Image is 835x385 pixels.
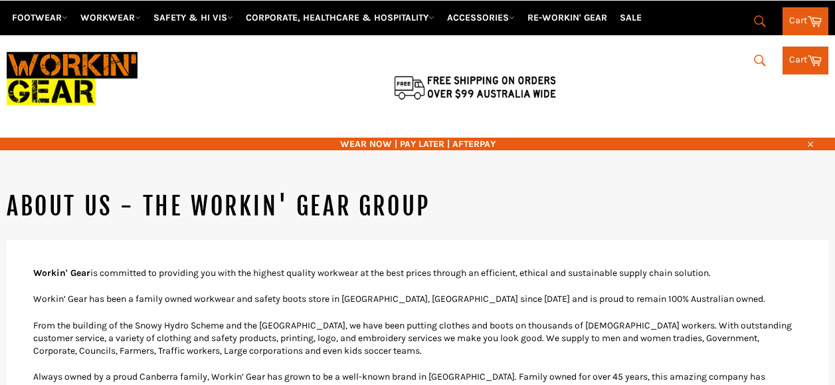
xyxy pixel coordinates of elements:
span: WEAR NOW | PAY LATER | AFTERPAY [7,138,828,150]
p: Workin’ Gear has been a family owned workwear and safety boots store in [GEOGRAPHIC_DATA], [GEOGR... [33,293,802,305]
strong: Workin' Gear [33,267,90,279]
a: SALE [614,6,647,29]
a: WORKWEAR [75,6,146,29]
a: ACCESSORIES [442,6,520,29]
img: Workin Gear leaders in Workwear, Safety Boots, PPE, Uniforms. Australia's No.1 in Workwear [7,43,138,114]
a: CORPORATE, HEALTHCARE & HOSPITALITY [240,6,440,29]
a: RE-WORKIN' GEAR [522,6,612,29]
h1: ABOUT US - The Workin' Gear Group [7,190,828,223]
p: is committed to providing you with the highest quality workwear at the best prices through an eff... [33,267,802,279]
img: Flat $9.95 shipping Australia wide [392,73,558,101]
a: Cart [783,47,828,74]
a: SAFETY & HI VIS [148,6,238,29]
a: FOOTWEAR [7,6,73,29]
p: From the building of the Snowy Hydro Scheme and the [GEOGRAPHIC_DATA], we have been putting cloth... [33,319,802,358]
a: Cart [783,7,828,35]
